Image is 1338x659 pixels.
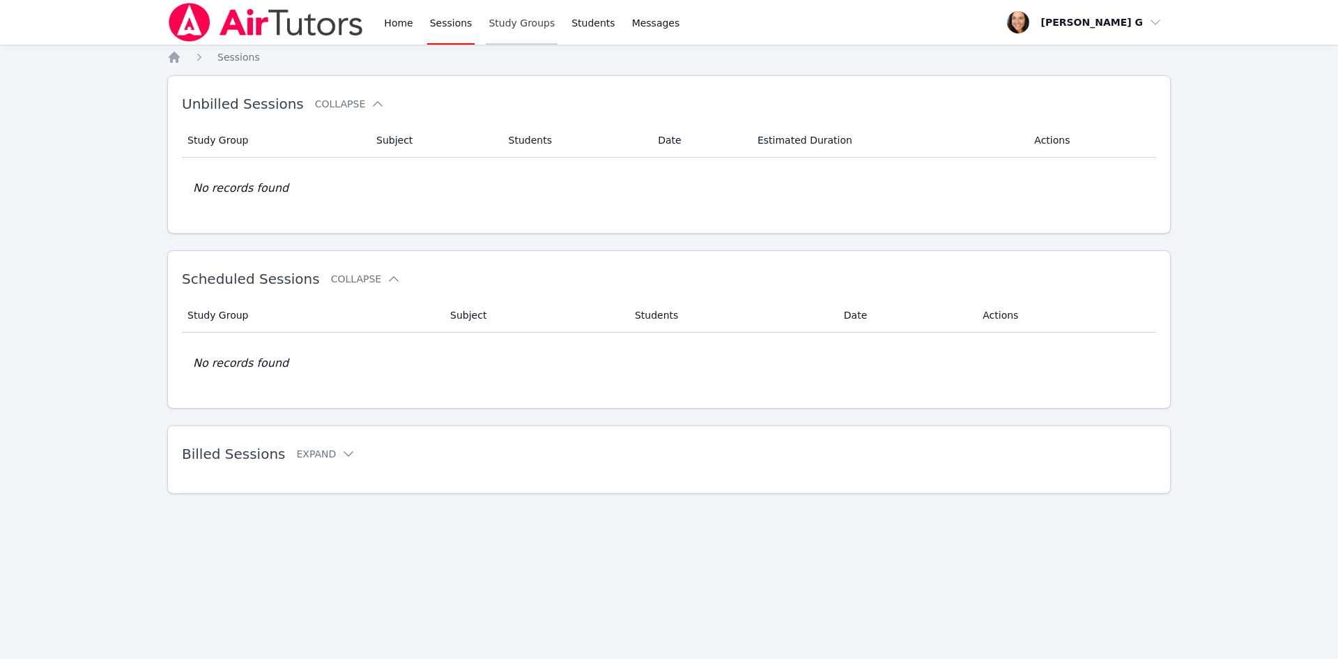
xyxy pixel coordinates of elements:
[182,123,368,158] th: Study Group
[182,333,1156,394] td: No records found
[368,123,500,158] th: Subject
[836,298,974,333] th: Date
[442,298,626,333] th: Subject
[296,447,355,461] button: Expand
[182,446,285,462] span: Billed Sessions
[182,298,442,333] th: Study Group
[500,123,650,158] th: Students
[217,52,260,63] span: Sessions
[749,123,1026,158] th: Estimated Duration
[626,298,836,333] th: Students
[974,298,1156,333] th: Actions
[167,3,364,42] img: Air Tutors
[182,271,320,287] span: Scheduled Sessions
[331,272,401,286] button: Collapse
[649,123,749,158] th: Date
[182,158,1156,219] td: No records found
[217,50,260,64] a: Sessions
[167,50,1171,64] nav: Breadcrumb
[315,97,385,111] button: Collapse
[182,96,304,112] span: Unbilled Sessions
[632,16,680,30] span: Messages
[1026,123,1156,158] th: Actions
